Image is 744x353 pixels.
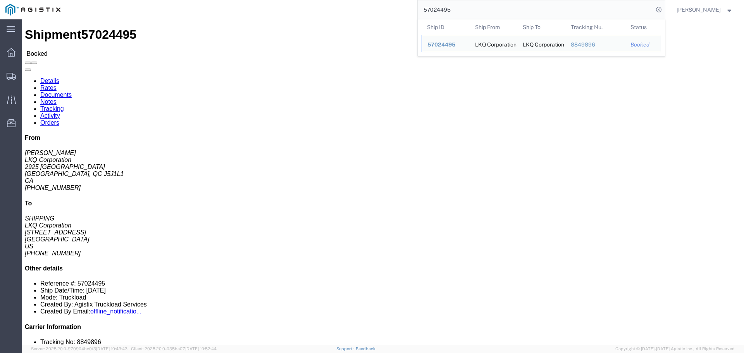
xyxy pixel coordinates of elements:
div: LKQ Corporation [475,35,512,52]
span: [DATE] 10:43:43 [96,346,127,351]
button: [PERSON_NAME] [676,5,734,14]
iframe: FS Legacy Container [22,19,744,345]
a: Feedback [356,346,375,351]
th: Ship From [469,19,517,35]
div: LKQ Corporation [523,35,560,52]
div: Booked [630,41,655,49]
table: Search Results [422,19,665,56]
img: logo [5,4,60,15]
span: Douglas Harris [677,5,721,14]
span: Server: 2025.20.0-970904bc0f3 [31,346,127,351]
th: Ship To [517,19,565,35]
input: Search for shipment number, reference number [418,0,653,19]
div: 8849896 [570,41,620,49]
span: Client: 2025.20.0-035ba07 [131,346,217,351]
th: Status [625,19,661,35]
th: Tracking Nu. [565,19,625,35]
span: [DATE] 10:52:44 [185,346,217,351]
th: Ship ID [422,19,470,35]
span: 57024495 [427,41,455,48]
span: Copyright © [DATE]-[DATE] Agistix Inc., All Rights Reserved [615,346,735,352]
a: Support [336,346,356,351]
div: 57024495 [427,41,464,49]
